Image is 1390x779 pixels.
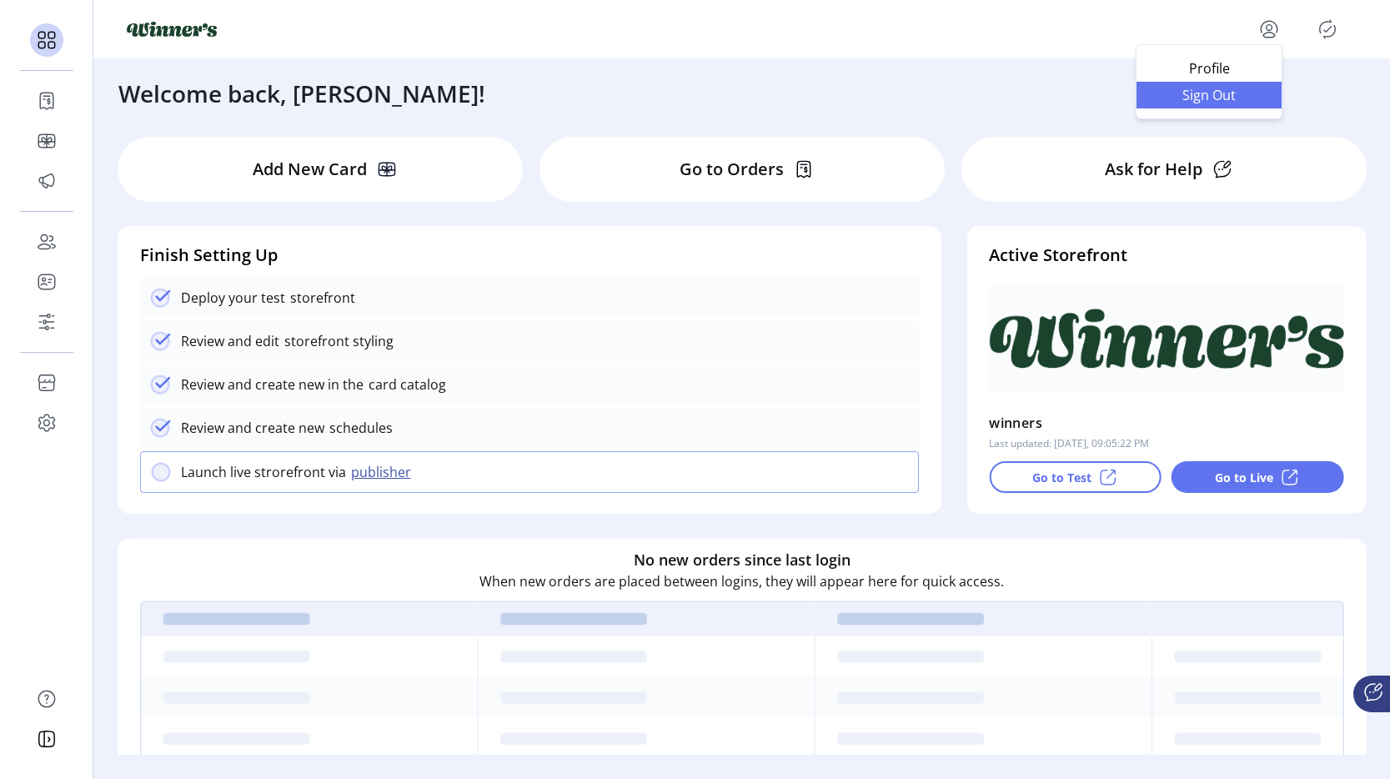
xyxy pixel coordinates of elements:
[140,243,920,268] h4: Finish Setting Up
[989,243,1343,268] h4: Active Storefront
[181,374,364,395] p: Review and create new in the
[1314,16,1341,43] button: Publisher Panel
[279,331,394,351] p: storefront styling
[253,157,367,182] p: Add New Card
[364,374,446,395] p: card catalog
[1137,55,1282,82] a: Profile
[1215,469,1273,486] p: Go to Live
[346,462,421,482] button: publisher
[634,549,851,571] h6: No new orders since last login
[1147,62,1272,75] span: Profile
[680,157,784,182] p: Go to Orders
[1137,82,1282,108] li: Sign Out
[118,76,485,111] h3: Welcome back, [PERSON_NAME]!
[479,571,1004,591] p: When new orders are placed between logins, they will appear here for quick access.
[181,331,279,351] p: Review and edit
[1105,157,1202,182] p: Ask for Help
[181,288,285,308] p: Deploy your test
[989,410,1042,436] p: winners
[1032,469,1091,486] p: Go to Test
[1256,16,1282,43] button: menu
[181,462,346,482] p: Launch live strorefront via
[1147,88,1272,102] span: Sign Out
[324,418,393,438] p: schedules
[127,22,217,37] img: logo
[181,418,324,438] p: Review and create new
[285,288,355,308] p: storefront
[989,436,1149,451] p: Last updated: [DATE], 09:05:22 PM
